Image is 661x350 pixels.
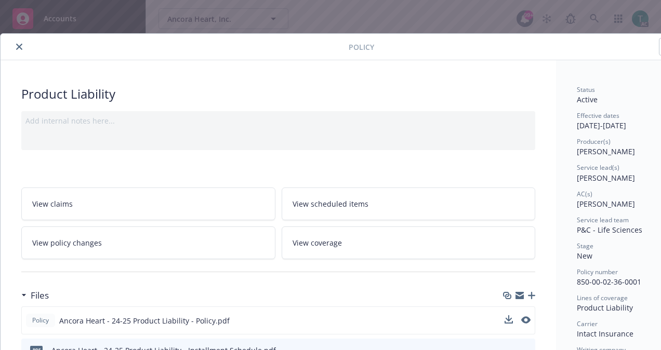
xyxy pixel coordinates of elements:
a: View claims [21,187,275,220]
button: close [13,41,25,53]
span: Lines of coverage [577,293,628,302]
span: Intact Insurance [577,329,633,339]
span: New [577,251,592,261]
span: View scheduled items [293,198,368,209]
span: [PERSON_NAME] [577,173,635,183]
button: download file [505,315,513,324]
span: Active [577,95,598,104]
span: 850-00-02-36-0001 [577,277,641,287]
button: preview file [521,316,531,324]
a: View coverage [282,226,536,259]
span: Policy number [577,267,618,276]
a: View policy changes [21,226,275,259]
div: Product Liability [21,85,535,103]
span: Policy [30,316,51,325]
span: Producer(s) [577,137,611,146]
span: Status [577,85,595,94]
span: Service lead team [577,216,629,224]
span: Policy [349,42,374,52]
span: Service lead(s) [577,163,619,172]
span: View policy changes [32,237,102,248]
span: Stage [577,241,593,250]
span: [PERSON_NAME] [577,199,635,209]
span: Ancora Heart - 24-25 Product Liability - Policy.pdf [59,315,230,326]
span: P&C - Life Sciences [577,225,642,235]
button: preview file [521,315,531,326]
span: Effective dates [577,111,619,120]
span: [PERSON_NAME] [577,146,635,156]
span: View claims [32,198,73,209]
button: download file [505,315,513,326]
span: AC(s) [577,190,592,198]
span: View coverage [293,237,342,248]
h3: Files [31,289,49,302]
span: Carrier [577,319,598,328]
div: Files [21,289,49,302]
div: Add internal notes here... [25,115,531,126]
a: View scheduled items [282,187,536,220]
